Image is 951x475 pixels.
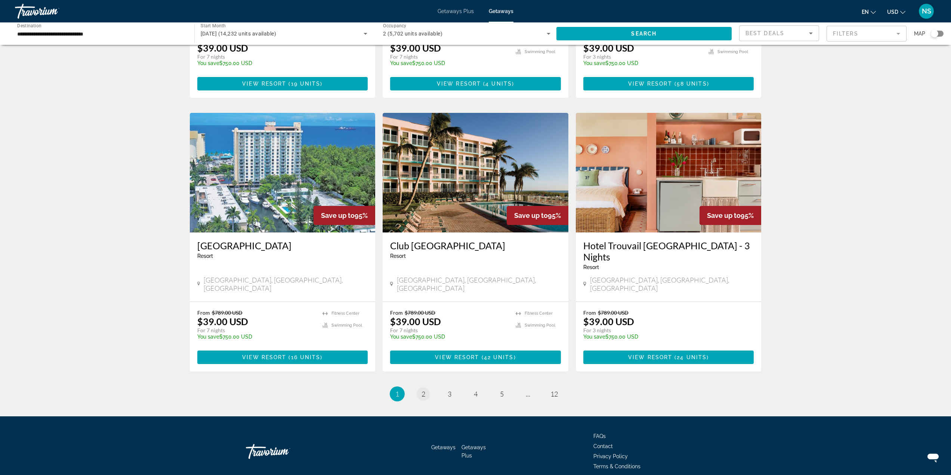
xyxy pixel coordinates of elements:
span: Resort [583,264,599,270]
img: 2890E01X.jpg [383,113,568,232]
p: For 7 nights [390,53,508,60]
span: Resort [197,253,213,259]
nav: Pagination [190,386,762,401]
a: Getaways [489,8,513,14]
button: View Resort(58 units) [583,77,754,90]
span: 58 units [677,81,707,87]
span: ( ) [672,81,709,87]
p: $750.00 USD [197,60,315,66]
a: Club [GEOGRAPHIC_DATA] [390,240,561,251]
span: Search [631,31,657,37]
span: Swimming Pool [525,49,555,54]
span: ... [526,390,530,398]
a: Terms & Conditions [593,463,640,469]
p: $39.00 USD [197,42,248,53]
span: Swimming Pool [525,323,555,328]
button: Change language [862,6,876,17]
span: You save [197,334,219,340]
span: [DATE] (14,232 units available) [201,31,277,37]
span: 4 [474,390,478,398]
span: Getaways [431,444,456,450]
span: $789.00 USD [405,309,435,316]
span: Save up to [707,212,741,219]
a: Travorium [15,1,90,21]
a: Travorium [246,440,321,463]
a: View Resort(42 units) [390,351,561,364]
a: Privacy Policy [593,453,628,459]
p: For 7 nights [390,327,508,334]
span: Swimming Pool [331,323,362,328]
span: View Resort [242,354,286,360]
span: USD [887,9,898,15]
span: 42 units [484,354,514,360]
img: 2121E01L.jpg [190,113,376,232]
p: $750.00 USD [197,334,315,340]
p: $39.00 USD [390,316,441,327]
span: Save up to [514,212,548,219]
button: Search [556,27,732,40]
button: Filter [827,25,907,42]
span: $789.00 USD [598,309,629,316]
a: [GEOGRAPHIC_DATA] [197,240,368,251]
span: [GEOGRAPHIC_DATA], [GEOGRAPHIC_DATA], [GEOGRAPHIC_DATA] [590,276,754,292]
span: en [862,9,869,15]
span: [GEOGRAPHIC_DATA], [GEOGRAPHIC_DATA], [GEOGRAPHIC_DATA] [204,276,368,292]
span: From [197,309,210,316]
p: For 7 nights [197,327,315,334]
span: [GEOGRAPHIC_DATA], [GEOGRAPHIC_DATA], [GEOGRAPHIC_DATA] [397,276,561,292]
span: 24 units [677,354,707,360]
a: Contact [593,443,613,449]
button: View Resort(19 units) [197,77,368,90]
span: Start Month [201,23,226,28]
span: 12 [550,390,558,398]
iframe: Кнопка запуска окна обмена сообщениями [921,445,945,469]
div: 95% [507,206,568,225]
p: $39.00 USD [583,316,634,327]
span: You save [390,60,412,66]
div: 95% [700,206,761,225]
a: Getaways Plus [438,8,474,14]
span: Destination [17,23,41,28]
span: You save [583,334,605,340]
span: From [583,309,596,316]
p: For 3 nights [583,327,747,334]
a: FAQs [593,433,606,439]
h3: Hotel Trouvail [GEOGRAPHIC_DATA] - 3 Nights [583,240,754,262]
span: View Resort [435,354,479,360]
p: For 7 nights [197,53,315,60]
button: View Resort(4 units) [390,77,561,90]
a: View Resort(16 units) [197,351,368,364]
p: $750.00 USD [390,334,508,340]
p: $39.00 USD [390,42,441,53]
button: Change currency [887,6,905,17]
span: View Resort [628,354,672,360]
span: Getaways Plus [461,444,486,459]
span: ( ) [286,354,322,360]
span: Swimming Pool [717,49,748,54]
span: Occupancy [383,23,407,28]
span: $789.00 USD [212,309,243,316]
button: User Menu [917,3,936,19]
span: From [390,309,403,316]
span: Save up to [321,212,355,219]
span: 16 units [291,354,321,360]
button: View Resort(24 units) [583,351,754,364]
span: 1 [395,390,399,398]
span: 5 [500,390,504,398]
span: 3 [448,390,451,398]
p: $39.00 USD [583,42,634,53]
span: You save [583,60,605,66]
span: 19 units [291,81,321,87]
span: Fitness Center [331,311,359,316]
span: Map [914,28,925,39]
div: 95% [314,206,375,225]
